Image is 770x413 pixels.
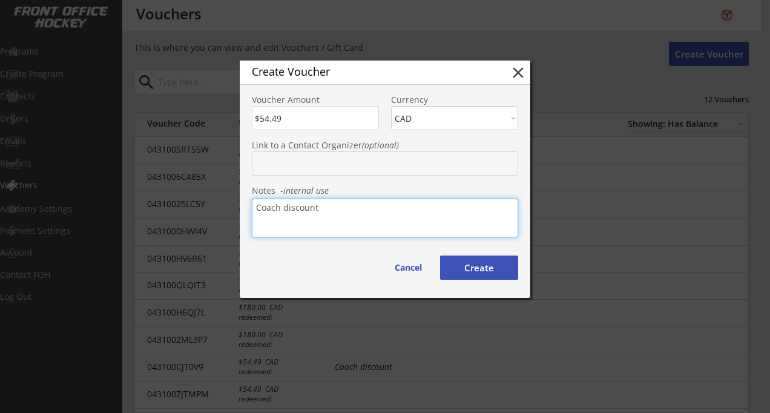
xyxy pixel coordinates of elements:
button: close [509,64,527,82]
button: Cancel [383,256,433,280]
div: Voucher Amount [252,96,379,104]
button: Create [440,256,518,280]
div: Link to a Contact Organizer [252,141,518,150]
div: Currency [391,96,518,104]
div: Notes - [252,187,518,195]
div: Create Voucher [252,66,490,77]
em: internal use [283,185,329,196]
em: (optional) [362,139,399,151]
